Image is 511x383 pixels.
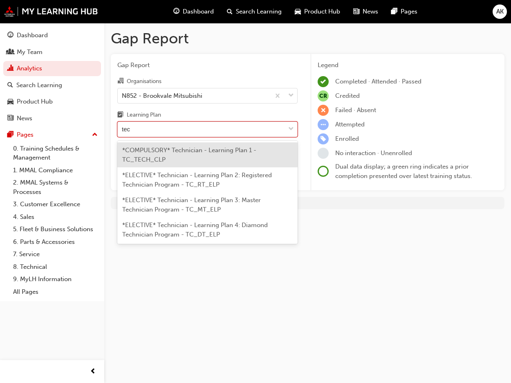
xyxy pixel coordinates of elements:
span: learningRecordVerb_NONE-icon [318,148,329,159]
button: Pages [3,127,101,142]
a: guage-iconDashboard [167,3,220,20]
span: people-icon [7,49,13,56]
a: 3. Customer Excellence [10,198,101,211]
span: learningplan-icon [117,112,123,119]
span: down-icon [288,90,294,101]
a: Product Hub [3,94,101,109]
span: Dual data display; a green ring indicates a prior completion presented over latest training status. [335,163,472,180]
a: car-iconProduct Hub [288,3,347,20]
span: Credited [335,92,360,99]
a: Analytics [3,61,101,76]
a: search-iconSearch Learning [220,3,288,20]
a: News [3,111,101,126]
span: prev-icon [90,367,96,377]
span: learningRecordVerb_ATTEMPT-icon [318,119,329,130]
a: pages-iconPages [385,3,424,20]
span: Product Hub [304,7,340,16]
span: Pages [401,7,417,16]
input: Learning Plan [122,126,131,133]
span: Completed · Attended · Passed [335,78,421,85]
a: 6. Parts & Accessories [10,236,101,248]
img: mmal [4,6,98,17]
span: down-icon [288,124,294,135]
span: *ELECTIVE* Technician - Learning Plan 2: Registered Technician Program - TC_RT_ELP [122,171,272,188]
span: learningRecordVerb_ENROLL-icon [318,133,329,144]
div: News [17,114,32,123]
span: news-icon [7,115,13,122]
a: 8. Technical [10,261,101,273]
div: Learning Plan [127,111,161,119]
span: null-icon [318,90,329,101]
a: 1. MMAL Compliance [10,164,101,177]
a: 7. Service [10,248,101,261]
span: news-icon [353,7,359,17]
span: Dashboard [183,7,214,16]
span: car-icon [295,7,301,17]
span: guage-icon [173,7,179,17]
a: My Team [3,45,101,60]
span: guage-icon [7,32,13,39]
div: Pages [17,130,34,140]
a: 5. Fleet & Business Solutions [10,223,101,236]
span: No interaction · Unenrolled [335,149,412,157]
span: *ELECTIVE* Technician - Learning Plan 4: Diamond Technician Program - TC_DT_ELP [122,221,268,238]
span: *COMPULSORY* Technician - Learning Plan 1 - TC_TECH_CLP [122,146,256,163]
span: News [363,7,378,16]
span: pages-icon [7,131,13,139]
button: AK [493,5,507,19]
button: DashboardMy TeamAnalyticsSearch LearningProduct HubNews [3,26,101,127]
a: 0. Training Schedules & Management [10,142,101,164]
span: *ELECTIVE* Technician - Learning Plan 3: Master Technician Program - TC_MT_ELP [122,196,261,213]
span: Gap Report [117,61,298,70]
div: Search Learning [16,81,62,90]
div: Organisations [127,77,161,86]
span: organisation-icon [117,78,123,85]
a: 4. Sales [10,211,101,223]
a: All Pages [10,286,101,298]
span: Enrolled [335,135,359,142]
span: Attempted [335,121,365,128]
span: Failed · Absent [335,106,376,114]
a: news-iconNews [347,3,385,20]
h1: Gap Report [111,29,504,47]
span: search-icon [227,7,233,17]
div: My Team [17,47,43,57]
span: search-icon [7,82,13,89]
span: learningRecordVerb_COMPLETE-icon [318,76,329,87]
a: 9. MyLH Information [10,273,101,286]
span: car-icon [7,98,13,106]
span: Search Learning [236,7,282,16]
span: chart-icon [7,65,13,72]
span: up-icon [92,130,98,140]
div: Dashboard [17,31,48,40]
div: Legend [318,61,498,70]
span: learningRecordVerb_FAIL-icon [318,105,329,116]
a: Search Learning [3,78,101,93]
a: Dashboard [3,28,101,43]
div: N852 - Brookvale Mitsubishi [122,91,202,100]
span: AK [496,7,504,16]
span: pages-icon [391,7,397,17]
div: Product Hub [17,97,53,106]
a: 2. MMAL Systems & Processes [10,176,101,198]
